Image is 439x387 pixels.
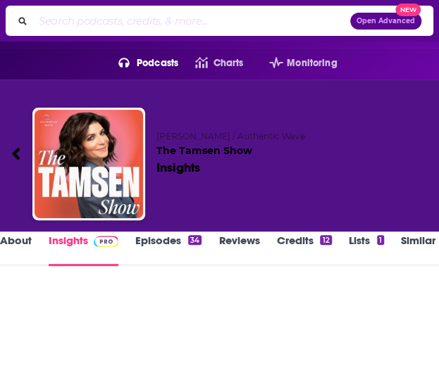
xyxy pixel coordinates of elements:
button: open menu [101,52,178,75]
a: Reviews [218,234,259,266]
span: [PERSON_NAME] / Authentic Wave [156,131,305,141]
a: Episodes34 [135,234,202,266]
div: 1 [377,235,384,245]
button: open menu [252,52,338,75]
h2: The Tamsen Show [156,131,428,157]
div: Insights [156,160,200,175]
a: Credits12 [276,234,331,266]
img: The Tamsen Show [35,110,143,218]
span: Monitoring [287,53,337,73]
img: Podchaser Pro [94,236,118,247]
span: Open Advanced [357,18,415,25]
input: Search podcasts, credits, & more... [33,10,350,32]
a: Similar [401,234,435,266]
span: New [395,4,421,17]
div: Search podcasts, credits, & more... [6,6,433,36]
div: 34 [188,235,202,245]
a: Lists1 [349,234,384,266]
span: Charts [213,53,243,73]
a: Charts [178,52,243,75]
a: InsightsPodchaser Pro [49,234,118,266]
button: Open AdvancedNew [350,13,421,30]
div: 12 [320,235,331,245]
span: Podcasts [137,53,178,73]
